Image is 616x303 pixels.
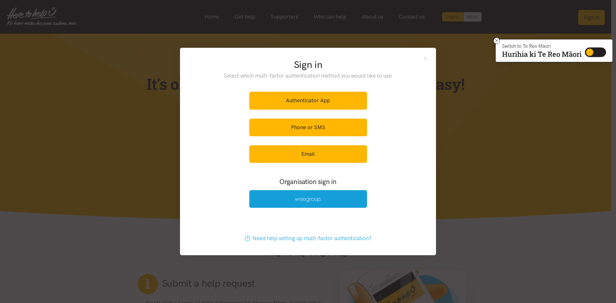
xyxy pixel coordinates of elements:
[249,119,367,136] a: Phone or SMS
[238,230,378,247] a: Need help setting up multi-factor authentication?
[249,92,367,109] a: Authenticator App
[249,145,367,163] a: Email
[232,177,384,186] h3: Organisation sign in
[502,44,582,48] p: Switch to Te Reo Māori
[211,58,405,72] h2: Sign in
[211,72,405,80] p: Select which multi-factor authentication method you would like to use
[502,51,582,57] p: Hurihia ki Te Reo Māori
[295,197,321,202] img: Wise Group
[423,55,428,61] button: Close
